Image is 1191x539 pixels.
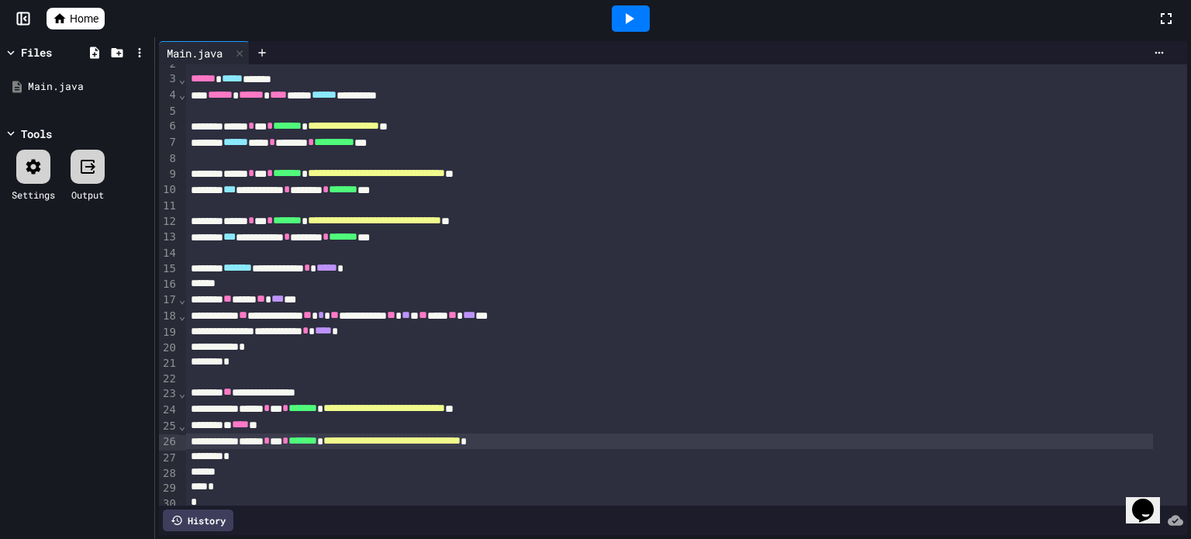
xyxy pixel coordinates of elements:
[159,340,178,356] div: 20
[159,199,178,214] div: 11
[178,73,186,85] span: Fold line
[163,510,233,531] div: History
[159,419,178,435] div: 25
[178,387,186,399] span: Fold line
[159,135,178,151] div: 7
[47,8,105,29] a: Home
[178,309,186,322] span: Fold line
[1126,477,1175,523] iframe: chat widget
[159,214,178,230] div: 12
[21,44,52,60] div: Files
[159,277,178,292] div: 16
[159,57,178,72] div: 2
[159,325,178,341] div: 19
[12,188,55,202] div: Settings
[70,11,98,26] span: Home
[159,434,178,451] div: 26
[159,466,178,482] div: 28
[159,451,178,466] div: 27
[159,41,250,64] div: Main.java
[159,167,178,183] div: 9
[28,79,149,95] div: Main.java
[178,420,186,432] span: Fold line
[159,119,178,135] div: 6
[159,182,178,199] div: 10
[159,356,178,371] div: 21
[159,88,178,104] div: 4
[159,481,178,496] div: 29
[21,126,52,142] div: Tools
[159,496,178,512] div: 30
[159,45,230,61] div: Main.java
[159,386,178,403] div: 23
[178,293,186,306] span: Fold line
[159,230,178,246] div: 13
[159,309,178,325] div: 18
[159,104,178,119] div: 5
[159,246,178,261] div: 14
[178,88,186,101] span: Fold line
[159,403,178,419] div: 24
[159,151,178,167] div: 8
[159,292,178,309] div: 17
[71,188,104,202] div: Output
[159,71,178,88] div: 3
[159,261,178,278] div: 15
[159,371,178,387] div: 22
